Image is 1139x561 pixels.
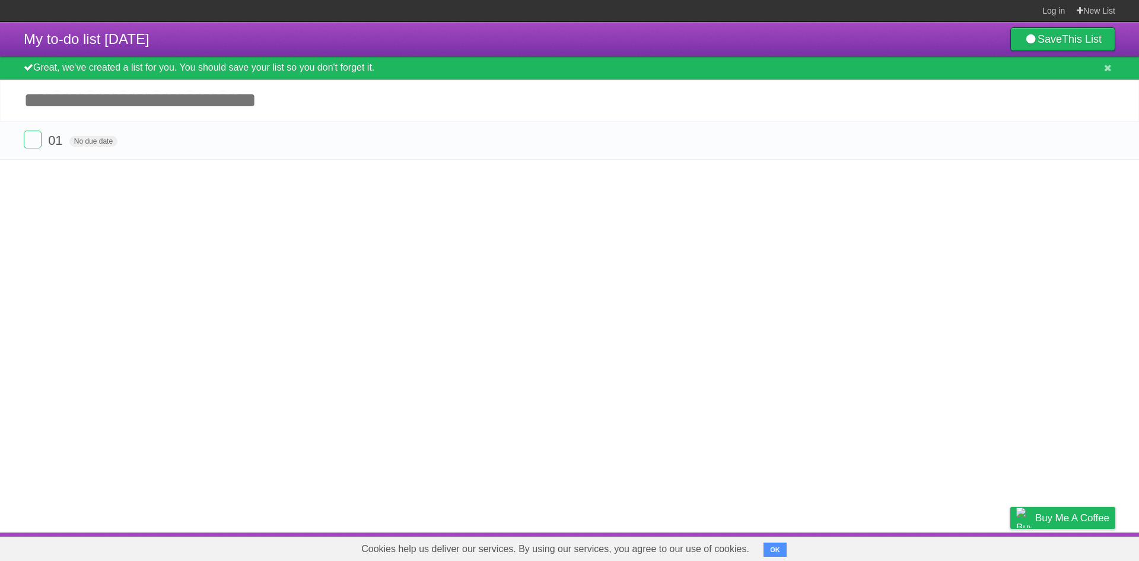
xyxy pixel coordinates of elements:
b: This List [1062,33,1102,45]
span: Cookies help us deliver our services. By using our services, you agree to our use of cookies. [349,537,761,561]
img: Buy me a coffee [1016,508,1032,528]
button: OK [763,543,787,557]
label: Done [24,131,42,148]
span: Buy me a coffee [1035,508,1109,528]
a: About [852,535,877,558]
span: No due date [69,136,117,147]
a: Suggest a feature [1041,535,1115,558]
a: Terms [955,535,981,558]
span: My to-do list [DATE] [24,31,149,47]
a: Privacy [995,535,1026,558]
a: Buy me a coffee [1010,507,1115,529]
a: SaveThis List [1010,27,1115,51]
a: Developers [892,535,940,558]
span: 01 [48,133,65,148]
